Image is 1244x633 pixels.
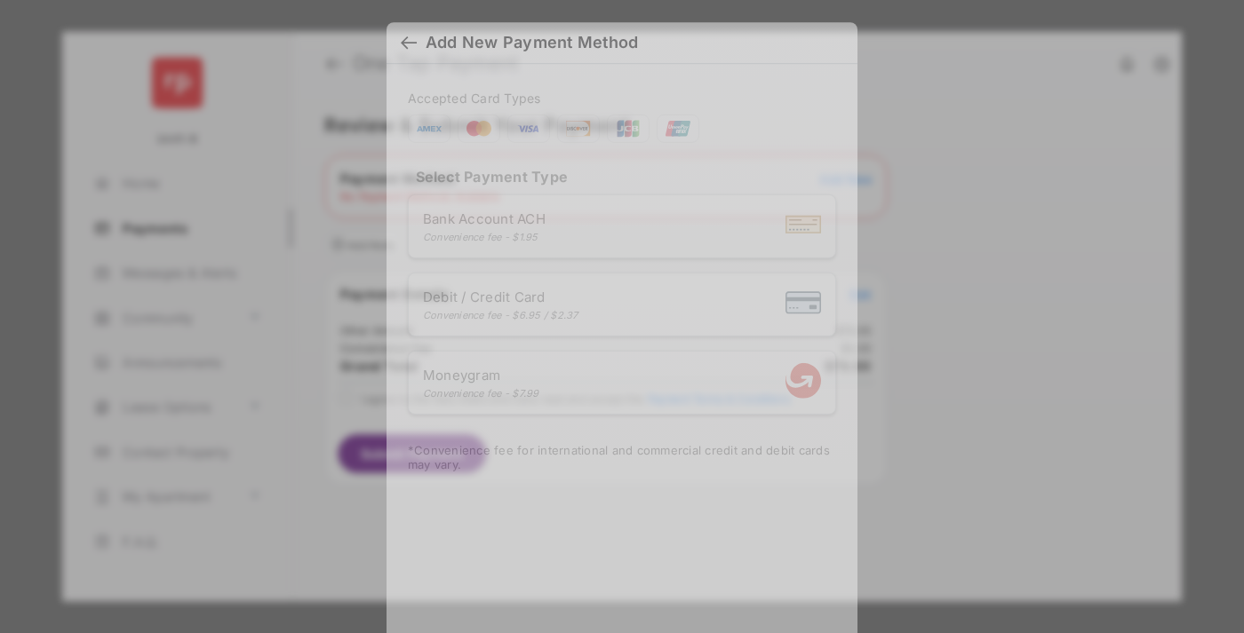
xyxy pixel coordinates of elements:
[426,33,638,52] div: Add New Payment Method
[408,443,836,475] div: * Convenience fee for international and commercial credit and debit cards may vary.
[408,91,548,106] span: Accepted Card Types
[408,168,836,186] h4: Select Payment Type
[423,309,578,321] div: Convenience fee - $6.95 / $2.37
[423,231,546,243] div: Convenience fee - $1.95
[423,387,539,400] div: Convenience fee - $7.99
[423,289,578,305] span: Debit / Credit Card
[423,210,546,227] span: Bank Account ACH
[423,367,539,384] span: Moneygram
